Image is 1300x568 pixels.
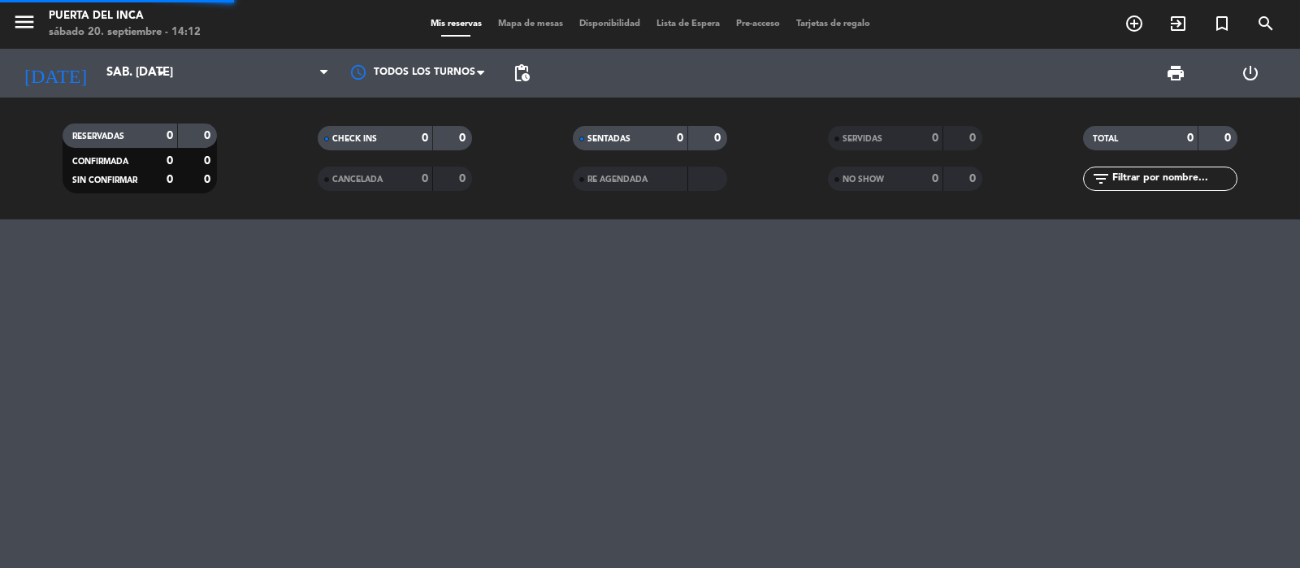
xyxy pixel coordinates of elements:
[459,173,469,184] strong: 0
[1213,49,1288,98] div: LOG OUT
[571,20,648,28] span: Disponibilidad
[72,132,124,141] span: RESERVADAS
[1168,14,1188,33] i: exit_to_app
[969,173,979,184] strong: 0
[12,10,37,34] i: menu
[167,155,173,167] strong: 0
[204,155,214,167] strong: 0
[1166,63,1185,83] span: print
[969,132,979,144] strong: 0
[204,130,214,141] strong: 0
[422,132,428,144] strong: 0
[1241,63,1260,83] i: power_settings_new
[648,20,728,28] span: Lista de Espera
[788,20,878,28] span: Tarjetas de regalo
[49,8,201,24] div: Puerta del Inca
[1093,135,1118,143] span: TOTAL
[728,20,788,28] span: Pre-acceso
[151,63,171,83] i: arrow_drop_down
[512,63,531,83] span: pending_actions
[459,132,469,144] strong: 0
[167,174,173,185] strong: 0
[332,135,377,143] span: CHECK INS
[587,176,648,184] span: RE AGENDADA
[932,132,938,144] strong: 0
[932,173,938,184] strong: 0
[12,10,37,40] button: menu
[1224,132,1234,144] strong: 0
[72,176,137,184] span: SIN CONFIRMAR
[12,55,98,91] i: [DATE]
[843,135,882,143] span: SERVIDAS
[843,176,884,184] span: NO SHOW
[422,173,428,184] strong: 0
[587,135,630,143] span: SENTADAS
[422,20,490,28] span: Mis reservas
[1111,170,1237,188] input: Filtrar por nombre...
[1212,14,1232,33] i: turned_in_not
[714,132,724,144] strong: 0
[1256,14,1276,33] i: search
[49,24,201,41] div: sábado 20. septiembre - 14:12
[1187,132,1194,144] strong: 0
[1124,14,1144,33] i: add_circle_outline
[1091,169,1111,189] i: filter_list
[490,20,571,28] span: Mapa de mesas
[167,130,173,141] strong: 0
[677,132,683,144] strong: 0
[204,174,214,185] strong: 0
[332,176,383,184] span: CANCELADA
[72,158,128,166] span: CONFIRMADA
